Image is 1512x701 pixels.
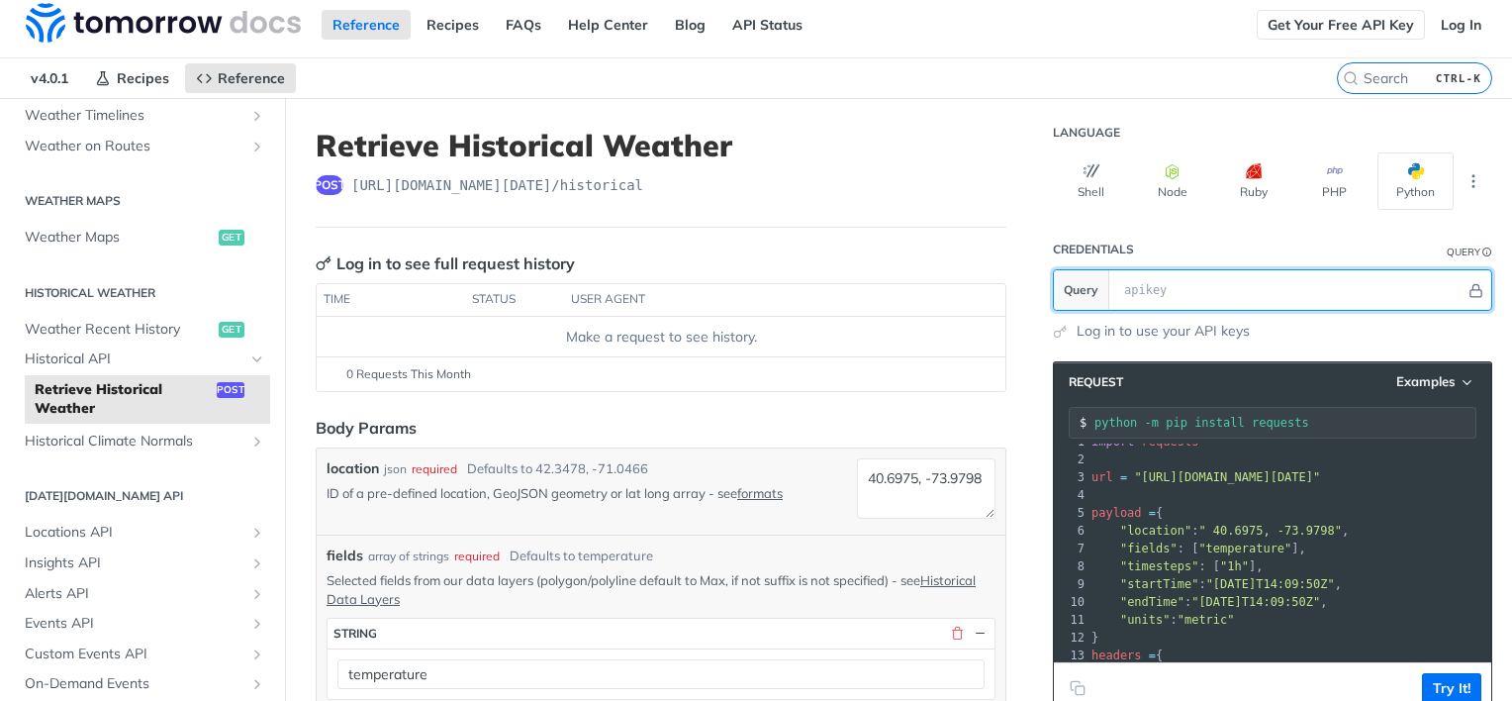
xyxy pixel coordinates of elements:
[1091,649,1163,662] span: {
[1389,372,1481,392] button: Examples
[1396,373,1456,390] span: Examples
[1059,374,1123,390] span: Request
[416,10,490,40] a: Recipes
[1091,631,1098,645] span: }
[15,101,270,131] a: Weather TimelinesShow subpages for Weather Timelines
[737,485,783,501] a: formats
[1054,557,1087,575] div: 8
[1191,595,1320,609] span: "[DATE]T14:09:50Z"
[1447,245,1492,259] div: QueryInformation
[25,228,214,248] span: Weather Maps
[25,137,244,156] span: Weather on Routes
[249,647,265,662] button: Show subpages for Custom Events API
[857,458,995,519] textarea: 40.6975, -73.9798
[316,255,331,271] svg: Key
[1120,559,1198,573] span: "timesteps"
[465,284,564,316] th: status
[1447,245,1480,259] div: Query
[1054,575,1087,593] div: 9
[1120,613,1171,627] span: "units"
[1198,542,1291,555] span: "temperature"
[316,175,343,195] span: post
[15,427,270,456] a: Historical Climate NormalsShow subpages for Historical Climate Normals
[117,69,169,87] span: Recipes
[84,63,180,93] a: Recipes
[249,616,265,632] button: Show subpages for Events API
[412,460,457,478] div: required
[249,525,265,541] button: Show subpages for Locations API
[1459,166,1488,196] button: More Languages
[1377,152,1454,210] button: Python
[1054,647,1087,664] div: 13
[1091,577,1342,591] span: : ,
[1054,611,1087,629] div: 11
[1120,470,1127,484] span: =
[1053,242,1134,257] div: Credentials
[25,584,244,604] span: Alerts API
[25,614,244,634] span: Events API
[15,640,270,669] a: Custom Events APIShow subpages for Custom Events API
[1091,506,1142,520] span: payload
[219,322,244,338] span: get
[1257,10,1425,40] a: Get Your Free API Key
[15,487,270,505] h2: [DATE][DOMAIN_NAME] API
[25,320,214,340] span: Weather Recent History
[1053,125,1120,141] div: Language
[25,523,244,543] span: Locations API
[1343,70,1359,86] svg: Search
[25,674,244,694] span: On-Demand Events
[971,625,989,643] button: Hide
[1114,270,1465,310] input: apikey
[1091,613,1235,627] span: :
[1465,172,1482,190] svg: More ellipsis
[327,546,363,566] span: fields
[557,10,659,40] a: Help Center
[1482,248,1492,257] i: Information
[1077,321,1250,342] a: Log in to use your API keys
[15,549,270,578] a: Insights APIShow subpages for Insights API
[25,106,244,126] span: Weather Timelines
[351,175,643,195] span: https://api.tomorrow.io/v4/historical
[664,10,716,40] a: Blog
[1054,468,1087,486] div: 3
[1054,486,1087,504] div: 4
[219,230,244,246] span: get
[15,192,270,210] h2: Weather Maps
[1120,577,1198,591] span: "startTime"
[316,128,1006,163] h1: Retrieve Historical Weather
[1120,595,1184,609] span: "endTime"
[249,351,265,367] button: Hide subpages for Historical API
[327,571,995,607] p: Selected fields from our data layers (polygon/polyline default to Max, if not suffix is not speci...
[346,365,471,383] span: 0 Requests This Month
[564,284,966,316] th: user agent
[467,459,648,479] div: Defaults to 42.3478, -71.0466
[15,284,270,302] h2: Historical Weather
[1149,506,1156,520] span: =
[1091,595,1328,609] span: : ,
[316,251,575,275] div: Log in to see full request history
[25,375,270,424] a: Retrieve Historical Weatherpost
[948,625,966,643] button: Delete
[1206,577,1335,591] span: "[DATE]T14:09:50Z"
[1149,649,1156,662] span: =
[316,416,417,440] div: Body Params
[1054,629,1087,647] div: 12
[249,676,265,692] button: Show subpages for On-Demand Events
[1120,524,1191,538] span: "location"
[26,3,301,43] img: Tomorrow.io Weather API Docs
[495,10,552,40] a: FAQs
[1431,68,1486,88] kbd: CTRL-K
[322,10,411,40] a: Reference
[1094,416,1475,430] input: Request instructions
[368,548,449,565] div: array of strings
[249,139,265,154] button: Show subpages for Weather on Routes
[1091,559,1264,573] span: : [ ],
[20,63,79,93] span: v4.0.1
[249,108,265,124] button: Show subpages for Weather Timelines
[327,458,379,479] label: location
[1134,152,1210,210] button: Node
[1430,10,1492,40] a: Log In
[1134,470,1320,484] span: "[URL][DOMAIN_NAME][DATE]"
[327,572,976,606] a: Historical Data Layers
[1054,522,1087,540] div: 6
